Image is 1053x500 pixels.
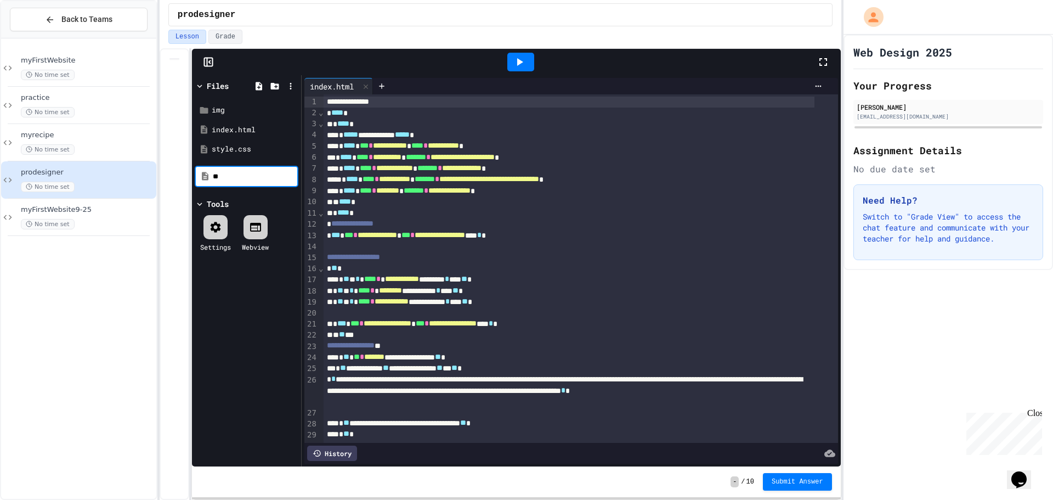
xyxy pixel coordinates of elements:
[318,264,324,273] span: Fold line
[304,97,318,108] div: 1
[304,419,318,430] div: 28
[304,430,318,441] div: 29
[772,477,823,486] span: Submit Answer
[304,352,318,363] div: 24
[857,102,1040,112] div: [PERSON_NAME]
[208,30,242,44] button: Grade
[178,8,236,21] span: prodesigner
[304,186,318,196] div: 9
[304,219,318,230] div: 12
[304,141,318,152] div: 5
[318,209,324,217] span: Fold line
[304,408,318,419] div: 27
[307,446,357,461] div: History
[207,198,229,210] div: Tools
[21,205,154,215] span: myFirstWebsite9-25
[1007,456,1042,489] iframe: chat widget
[962,408,1042,455] iframe: chat widget
[304,152,318,163] div: 6
[21,93,154,103] span: practice
[304,163,318,174] div: 7
[200,242,231,252] div: Settings
[304,231,318,241] div: 13
[304,108,318,119] div: 2
[304,175,318,186] div: 8
[304,341,318,352] div: 23
[304,330,318,341] div: 22
[304,297,318,308] div: 19
[746,477,754,486] span: 10
[304,363,318,374] div: 25
[21,131,154,140] span: myrecipe
[304,81,359,92] div: index.html
[21,70,75,80] span: No time set
[21,107,75,117] span: No time set
[304,252,318,263] div: 15
[852,4,886,30] div: My Account
[207,80,229,92] div: Files
[304,274,318,285] div: 17
[304,130,318,141] div: 4
[863,194,1034,207] h3: Need Help?
[304,241,318,252] div: 14
[304,78,373,94] div: index.html
[853,44,952,60] h1: Web Design 2025
[304,375,318,408] div: 26
[304,319,318,330] div: 21
[168,30,206,44] button: Lesson
[863,211,1034,244] p: Switch to "Grade View" to access the chat feature and communicate with your teacher for help and ...
[318,108,324,117] span: Fold line
[10,8,148,31] button: Back to Teams
[853,162,1043,176] div: No due date set
[21,182,75,192] span: No time set
[4,4,76,70] div: Chat with us now!Close
[304,119,318,130] div: 3
[61,14,112,25] span: Back to Teams
[304,208,318,219] div: 11
[212,144,297,155] div: style.css
[212,105,297,116] div: img
[763,473,832,491] button: Submit Answer
[212,125,297,136] div: index.html
[304,196,318,207] div: 10
[853,78,1043,93] h2: Your Progress
[21,56,154,65] span: myFirstWebsite
[857,113,1040,121] div: [EMAIL_ADDRESS][DOMAIN_NAME]
[304,308,318,319] div: 20
[21,144,75,155] span: No time set
[21,168,154,177] span: prodesigner
[21,219,75,229] span: No time set
[318,119,324,128] span: Fold line
[304,441,318,452] div: 30
[741,477,745,486] span: /
[304,263,318,274] div: 16
[242,242,269,252] div: Webview
[731,476,739,487] span: -
[853,143,1043,158] h2: Assignment Details
[304,286,318,297] div: 18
